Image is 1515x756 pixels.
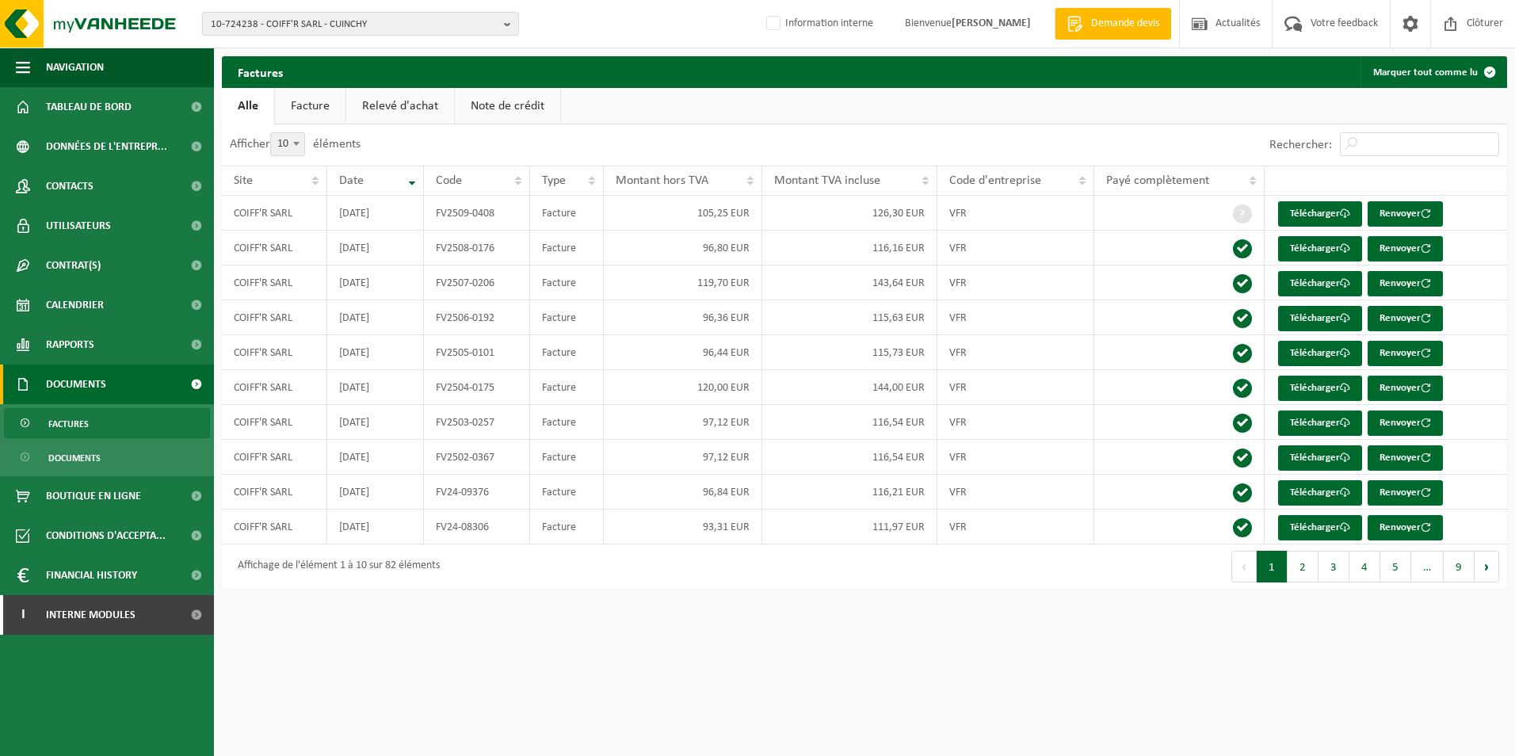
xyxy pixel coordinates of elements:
label: Rechercher: [1269,139,1332,151]
span: Boutique en ligne [46,476,141,516]
span: Contacts [46,166,93,206]
td: Facture [530,510,604,544]
a: Télécharger [1278,201,1362,227]
button: 3 [1318,551,1349,582]
span: Montant hors TVA [616,174,708,187]
button: 2 [1288,551,1318,582]
td: VFR [937,510,1094,544]
td: 96,80 EUR [604,231,762,265]
td: 111,97 EUR [762,510,937,544]
td: 93,31 EUR [604,510,762,544]
td: [DATE] [327,335,424,370]
td: VFR [937,405,1094,440]
a: Factures [4,408,210,438]
td: VFR [937,300,1094,335]
span: Interne modules [46,595,135,635]
span: Conditions d'accepta... [46,516,166,556]
td: FV2503-0257 [424,405,530,440]
button: Renvoyer [1368,306,1443,331]
td: VFR [937,196,1094,231]
td: VFR [937,370,1094,405]
td: 120,00 EUR [604,370,762,405]
td: Facture [530,231,604,265]
button: Renvoyer [1368,341,1443,366]
td: 143,64 EUR [762,265,937,300]
td: FV24-08306 [424,510,530,544]
td: 144,00 EUR [762,370,937,405]
td: FV2509-0408 [424,196,530,231]
button: Renvoyer [1368,271,1443,296]
td: FV2508-0176 [424,231,530,265]
h2: Factures [222,56,299,87]
a: Télécharger [1278,236,1362,262]
td: 115,63 EUR [762,300,937,335]
td: 126,30 EUR [762,196,937,231]
td: Facture [530,196,604,231]
td: 105,25 EUR [604,196,762,231]
span: 10-724238 - COIFF'R SARL - CUINCHY [211,13,498,36]
td: Facture [530,405,604,440]
td: [DATE] [327,300,424,335]
a: Télécharger [1278,515,1362,540]
a: Relevé d'achat [346,88,454,124]
a: Facture [275,88,345,124]
span: 10 [271,133,304,155]
label: Information interne [763,12,873,36]
span: Code [436,174,462,187]
td: FV2505-0101 [424,335,530,370]
td: FV24-09376 [424,475,530,510]
td: COIFF'R SARL [222,370,327,405]
td: [DATE] [327,440,424,475]
td: FV2507-0206 [424,265,530,300]
button: Next [1475,551,1499,582]
button: Renvoyer [1368,480,1443,506]
a: Télécharger [1278,376,1362,401]
span: Code d'entreprise [949,174,1041,187]
button: Previous [1231,551,1257,582]
button: Renvoyer [1368,376,1443,401]
span: Tableau de bord [46,87,132,127]
span: I [16,595,30,635]
td: [DATE] [327,510,424,544]
td: [DATE] [327,475,424,510]
td: 115,73 EUR [762,335,937,370]
a: Télécharger [1278,341,1362,366]
td: 96,44 EUR [604,335,762,370]
td: 96,36 EUR [604,300,762,335]
a: Alle [222,88,274,124]
td: Facture [530,300,604,335]
span: Type [542,174,566,187]
td: [DATE] [327,231,424,265]
span: … [1411,551,1444,582]
a: Télécharger [1278,480,1362,506]
span: Demande devis [1087,16,1163,32]
span: Date [339,174,364,187]
a: Note de crédit [455,88,560,124]
span: Montant TVA incluse [774,174,880,187]
a: Télécharger [1278,271,1362,296]
td: [DATE] [327,265,424,300]
td: COIFF'R SARL [222,196,327,231]
button: 4 [1349,551,1380,582]
td: COIFF'R SARL [222,475,327,510]
td: Facture [530,475,604,510]
td: Facture [530,440,604,475]
strong: [PERSON_NAME] [952,17,1031,29]
button: 1 [1257,551,1288,582]
td: 116,54 EUR [762,440,937,475]
td: Facture [530,265,604,300]
span: Site [234,174,253,187]
a: Documents [4,442,210,472]
td: COIFF'R SARL [222,405,327,440]
td: 116,21 EUR [762,475,937,510]
span: Rapports [46,325,94,365]
span: Utilisateurs [46,206,111,246]
td: COIFF'R SARL [222,265,327,300]
button: Renvoyer [1368,410,1443,436]
td: 119,70 EUR [604,265,762,300]
td: FV2506-0192 [424,300,530,335]
button: Renvoyer [1368,201,1443,227]
td: 116,16 EUR [762,231,937,265]
td: [DATE] [327,405,424,440]
td: 97,12 EUR [604,405,762,440]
